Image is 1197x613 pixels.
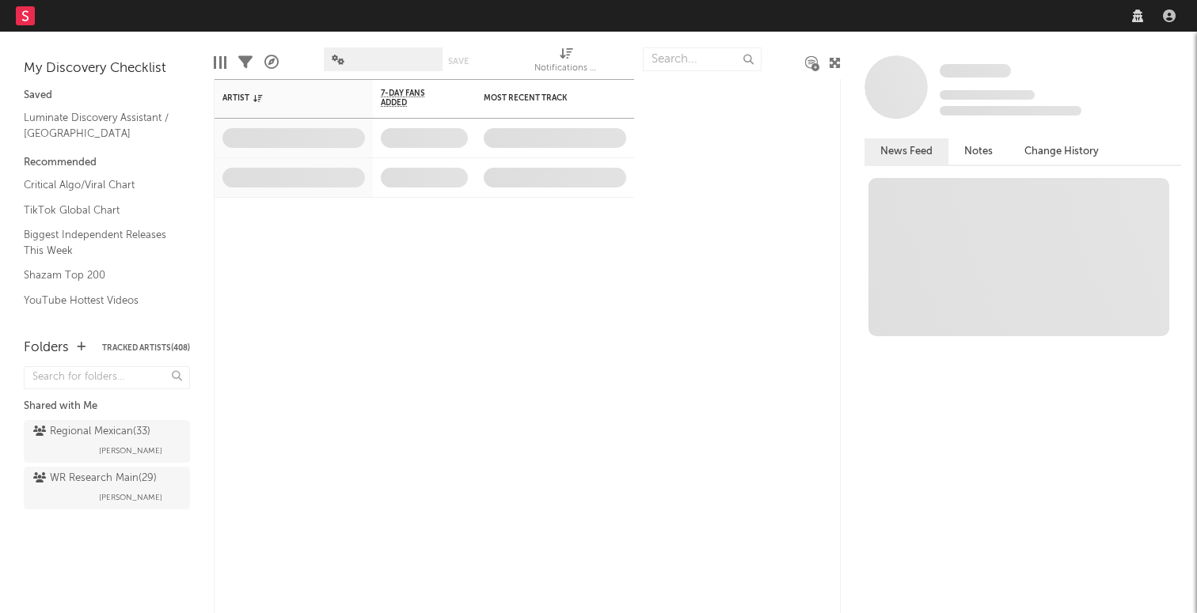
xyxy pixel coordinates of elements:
[24,267,174,284] a: Shazam Top 200
[24,467,190,509] a: WR Research Main(29)[PERSON_NAME]
[940,63,1011,79] a: Some Artist
[643,47,762,71] input: Search...
[940,64,1011,78] span: Some Artist
[381,89,444,108] span: 7-Day Fans Added
[33,422,150,441] div: Regional Mexican ( 33 )
[222,93,341,103] div: Artist
[102,344,190,352] button: Tracked Artists(408)
[940,106,1081,115] span: 0 fans last week
[24,339,69,358] div: Folders
[24,109,174,142] a: Luminate Discovery Assistant / [GEOGRAPHIC_DATA]
[24,176,174,194] a: Critical Algo/Viral Chart
[24,292,174,309] a: YouTube Hottest Videos
[24,59,190,78] div: My Discovery Checklist
[24,202,174,219] a: TikTok Global Chart
[24,86,190,105] div: Saved
[33,469,157,488] div: WR Research Main ( 29 )
[864,138,948,165] button: News Feed
[99,488,162,507] span: [PERSON_NAME]
[1009,138,1115,165] button: Change History
[484,93,602,103] div: Most Recent Track
[940,90,1035,100] span: Tracking Since: [DATE]
[24,366,190,389] input: Search for folders...
[534,40,598,85] div: Notifications (Artist)
[24,153,190,172] div: Recommended
[448,57,469,66] button: Save
[24,397,190,416] div: Shared with Me
[534,59,598,78] div: Notifications (Artist)
[948,138,1009,165] button: Notes
[264,40,279,85] div: A&R Pipeline
[99,441,162,460] span: [PERSON_NAME]
[24,420,190,463] a: Regional Mexican(33)[PERSON_NAME]
[214,40,226,85] div: Edit Columns
[238,40,253,85] div: Filters
[24,226,174,259] a: Biggest Independent Releases This Week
